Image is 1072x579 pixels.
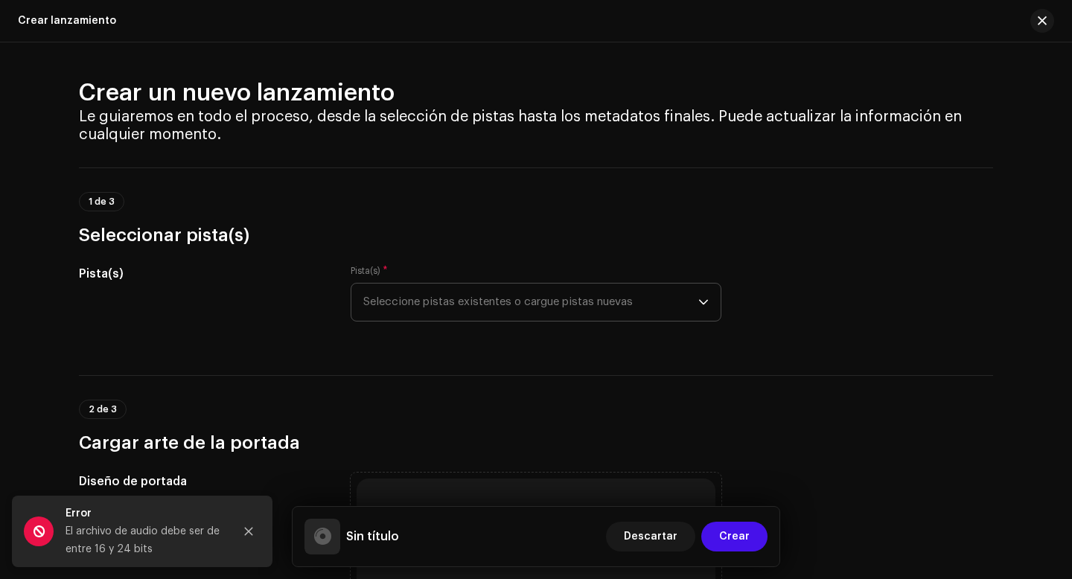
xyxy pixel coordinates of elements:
span: Seleccione pistas existentes o cargue pistas nuevas [363,284,698,321]
h3: Seleccionar pista(s) [79,223,993,247]
h4: Le guiaremos en todo el proceso, desde la selección de pistas hasta los metadatos finales. Puede ... [79,108,993,144]
h5: Sin título [346,528,399,546]
h5: Diseño de portada [79,473,327,490]
button: Close [234,516,264,546]
label: Pista(s) [351,265,388,277]
span: Crear [719,522,750,551]
div: El archivo de audio debe ser de entre 16 y 24 bits [66,522,222,558]
button: Crear [701,522,768,551]
button: Descartar [606,522,695,551]
h2: Crear un nuevo lanzamiento [79,78,993,108]
h3: Cargar arte de la portada [79,431,993,455]
h5: Pista(s) [79,265,327,283]
span: Descartar [624,522,677,551]
div: Error [66,505,222,522]
div: dropdown trigger [698,284,709,321]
